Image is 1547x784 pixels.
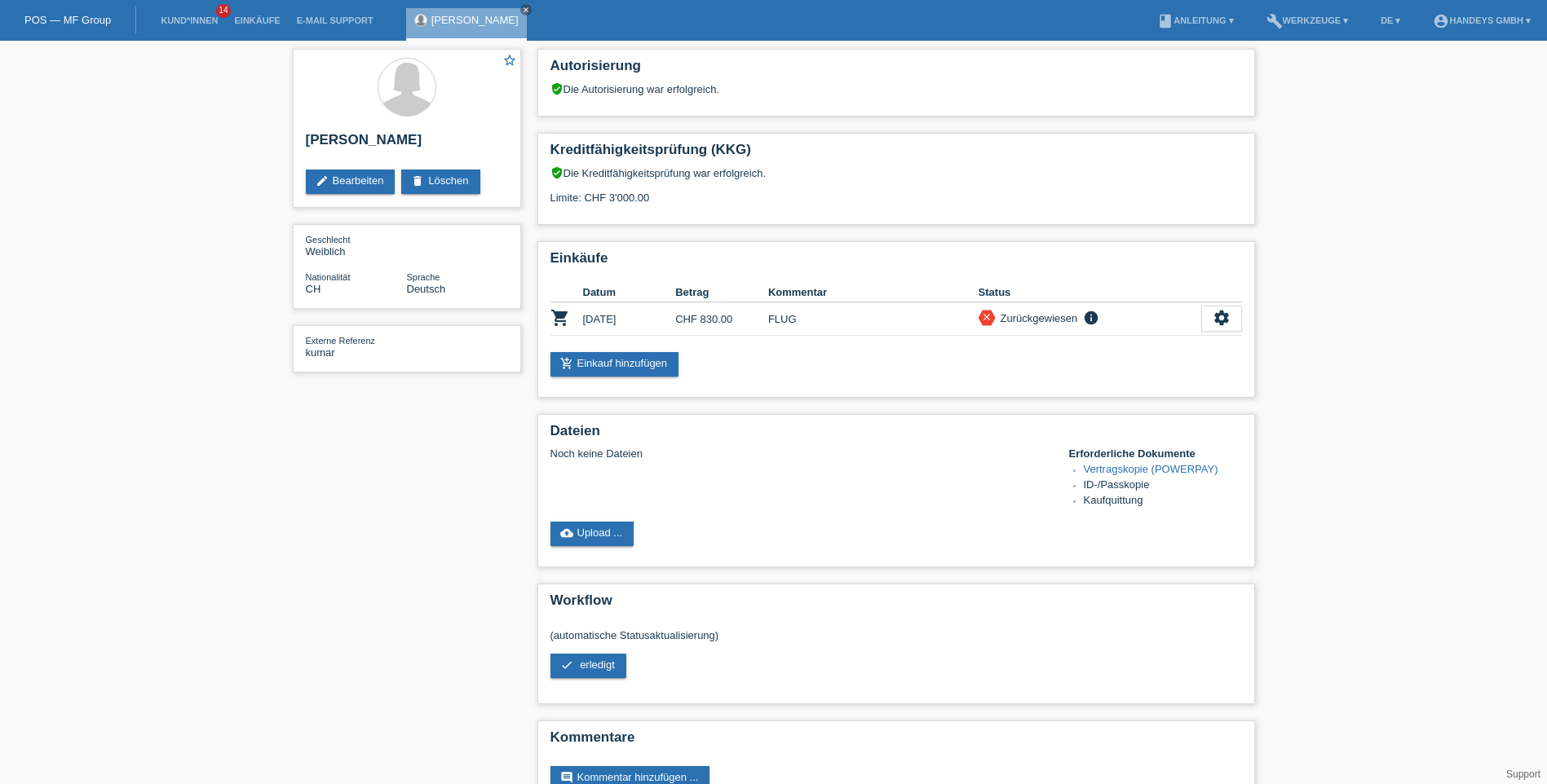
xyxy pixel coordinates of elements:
i: info [1081,310,1101,326]
h4: Erforderliche Dokumente [1069,447,1242,460]
i: account_circle [1433,13,1449,29]
div: Die Kreditfähigkeitsprüfung war erfolgreich. Limite: CHF 3'000.00 [550,166,1242,216]
th: Status [979,283,1201,302]
h2: Kommentare [550,729,1242,754]
div: kumar [306,334,407,359]
span: Geschlecht [306,235,351,244]
td: CHF 830.00 [675,302,768,336]
h2: Dateien [550,423,1242,447]
li: Kaufquittung [1084,494,1242,509]
a: Support [1506,769,1540,780]
i: cloud_upload [560,526,573,540]
div: Noch keine Dateien [550,447,1049,460]
i: add_shopping_cart [560,357,573,370]
a: Einkäufe [226,15,288,25]
th: Datum [583,283,676,302]
td: FLUG [768,302,979,336]
h2: Workflow [550,592,1242,617]
i: build [1266,13,1283,29]
a: Vertragskopie (POWERPAY) [1084,463,1218,475]
h2: Einkäufe [550,250,1242,275]
span: Sprache [407,272,440,282]
i: verified_user [550,82,564,95]
i: delete [411,174,424,187]
span: Externe Referenz [306,336,376,346]
div: Zurückgewiesen [996,310,1078,327]
th: Kommentar [768,283,979,302]
i: settings [1213,309,1231,327]
li: ID-/Passkopie [1084,478,1242,494]
i: comment [560,771,573,784]
i: close [981,311,992,323]
span: Schweiz [306,283,321,295]
div: (automatische Statusaktualisierung) [550,617,1242,690]
th: Betrag [675,283,768,302]
i: POSP00003521 [550,308,570,328]
i: close [522,6,530,14]
span: Deutsch [407,283,446,295]
a: buildWerkzeuge ▾ [1258,15,1357,25]
i: book [1157,13,1174,29]
div: Die Autorisierung war erfolgreich. [550,82,1242,95]
a: editBearbeiten [306,170,396,194]
a: check erledigt [550,654,626,678]
h2: Autorisierung [550,58,1242,82]
a: bookAnleitung ▾ [1149,15,1241,25]
a: Kund*innen [152,15,226,25]
h2: [PERSON_NAME] [306,132,508,156]
a: close [520,4,532,15]
h2: Kreditfähigkeitsprüfung (KKG) [550,142,1242,166]
a: account_circleHandeys GmbH ▾ [1425,15,1539,25]
span: Nationalität [306,272,351,282]
a: POS — MF Group [24,14,111,26]
i: check [560,658,573,672]
a: cloud_uploadUpload ... [550,522,634,546]
span: 14 [216,4,231,18]
a: deleteLöschen [401,170,480,194]
a: DE ▾ [1372,15,1408,25]
a: add_shopping_cartEinkauf hinzufügen [550,352,679,377]
i: verified_user [550,166,564,179]
div: Weiblich [306,233,407,258]
a: star_border [502,53,517,70]
a: [PERSON_NAME] [431,14,519,26]
td: [DATE] [583,302,676,336]
a: E-Mail Support [289,15,382,25]
i: edit [316,174,329,187]
i: star_border [502,53,517,68]
span: erledigt [580,658,615,671]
